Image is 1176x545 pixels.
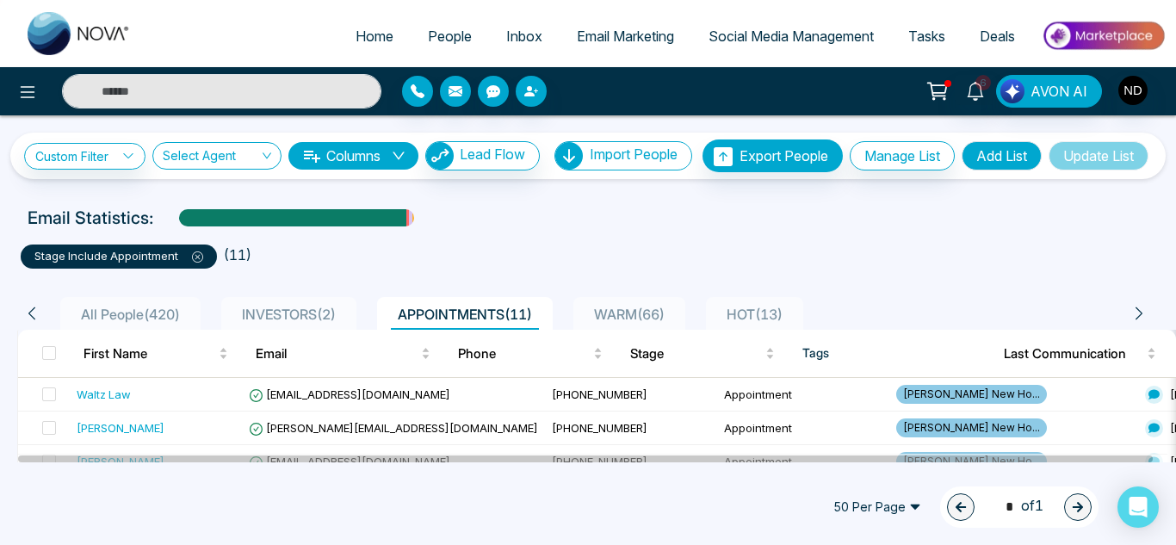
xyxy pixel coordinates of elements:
span: Phone [458,344,590,364]
button: Manage List [850,141,955,170]
td: Appointment [717,445,889,479]
li: ( 11 ) [224,245,251,265]
span: [EMAIL_ADDRESS][DOMAIN_NAME] [249,387,450,401]
a: Home [338,20,411,53]
span: 6 [975,75,991,90]
span: All People ( 420 ) [74,306,187,323]
a: Custom Filter [24,143,145,170]
a: Email Marketing [560,20,691,53]
span: Tasks [908,28,945,45]
span: [PERSON_NAME][EMAIL_ADDRESS][DOMAIN_NAME] [249,421,538,435]
span: down [392,149,405,163]
button: AVON AI [996,75,1102,108]
img: Lead Flow [1000,79,1024,103]
a: Deals [962,20,1032,53]
div: Open Intercom Messenger [1117,486,1159,528]
span: Home [356,28,393,45]
img: Market-place.gif [1041,16,1166,55]
img: Nova CRM Logo [28,12,131,55]
p: stage include Appointment [34,248,203,265]
span: [PERSON_NAME] New Ho... [896,385,1047,404]
span: Stage [630,344,762,364]
th: Tags [789,330,990,378]
button: Update List [1049,141,1148,170]
p: Email Statistics: [28,205,153,231]
div: Waltz Law [77,386,131,403]
span: [PHONE_NUMBER] [552,421,647,435]
span: APPOINTMENTS ( 11 ) [391,306,539,323]
th: Phone [444,330,616,378]
span: [PERSON_NAME] New Ho... [896,452,1047,471]
span: Social Media Management [709,28,874,45]
span: WARM ( 66 ) [587,306,672,323]
span: Import People [590,146,678,163]
a: Social Media Management [691,20,891,53]
img: User Avatar [1118,76,1148,105]
div: [PERSON_NAME] [77,453,164,470]
th: Email [242,330,444,378]
button: Columnsdown [288,142,418,170]
span: of 1 [995,495,1043,518]
span: 50 Per Page [821,493,933,521]
button: Export People [703,139,843,172]
th: First Name [70,330,242,378]
span: Export People [740,147,828,164]
span: AVON AI [1031,81,1087,102]
span: Email [256,344,418,364]
span: [PERSON_NAME] New Ho... [896,418,1047,437]
span: Lead Flow [460,146,525,163]
span: First Name [84,344,215,364]
span: Deals [980,28,1015,45]
a: People [411,20,489,53]
div: [PERSON_NAME] [77,419,164,437]
img: Lead Flow [426,142,454,170]
td: Appointment [717,412,889,445]
span: Inbox [506,28,542,45]
span: [PHONE_NUMBER] [552,387,647,401]
button: Lead Flow [425,141,540,170]
td: Appointment [717,378,889,412]
a: Lead FlowLead Flow [418,141,540,170]
th: Stage [616,330,789,378]
a: Tasks [891,20,962,53]
span: Last Communication [1004,344,1143,364]
span: People [428,28,472,45]
button: Add List [962,141,1042,170]
span: INVESTORS ( 2 ) [235,306,343,323]
a: Inbox [489,20,560,53]
span: Email Marketing [577,28,674,45]
a: 6 [955,75,996,105]
span: HOT ( 13 ) [720,306,789,323]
